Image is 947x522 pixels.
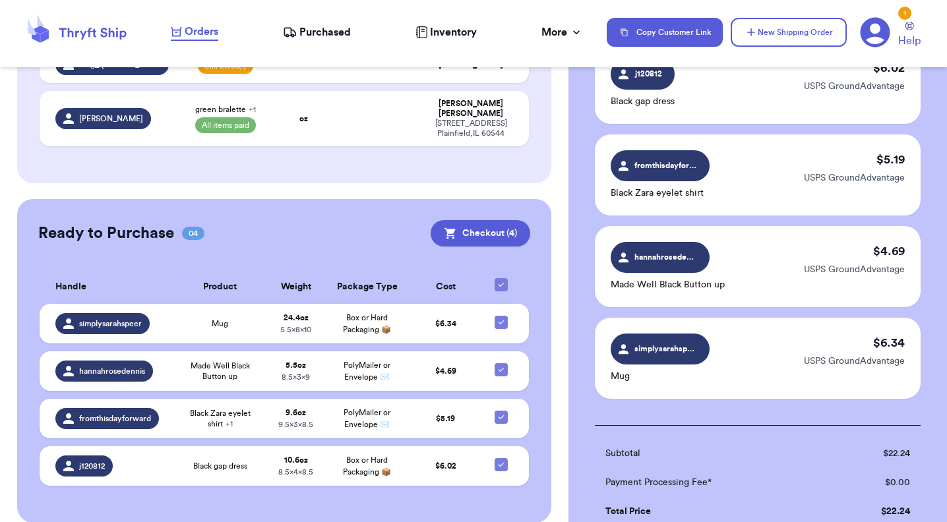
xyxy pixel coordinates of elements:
p: $ 6.34 [873,333,905,352]
span: Black Zara eyelet shirt [181,408,260,429]
p: USPS GroundAdvantage [804,80,905,93]
p: Made Well Black Button up [611,278,725,291]
th: Cost [410,270,481,304]
td: $ 22.24 [828,439,921,468]
p: $ 6.02 [873,59,905,77]
span: 5.5 x 8 x 10 [280,326,311,333]
div: [PERSON_NAME] [PERSON_NAME] [429,99,512,119]
span: Mug [212,318,228,329]
span: Orders [185,24,218,40]
button: Copy Customer Link [607,18,723,47]
span: PolyMailer or Envelope ✉️ [344,361,390,381]
span: Purchased [299,24,351,40]
span: 04 [182,227,204,240]
button: Checkout (4) [431,220,530,246]
span: PolyMailer or Envelope ✉️ [344,409,390,428]
span: All items paid [195,117,256,133]
strong: oz [299,115,308,123]
p: USPS GroundAdvantage [804,263,905,276]
p: USPS GroundAdvantage [804,171,905,185]
span: Box or Hard Packaging 📦 [343,314,391,333]
strong: 10.6 oz [284,456,308,464]
span: [PERSON_NAME] [79,113,143,124]
span: $ 6.34 [435,320,456,328]
span: j120812 [631,68,667,80]
td: Payment Processing Fee* [595,468,829,497]
a: Purchased [283,24,351,40]
span: Inventory [430,24,477,40]
a: 1 [860,17,890,47]
span: + 1 [249,105,256,113]
span: hannahrosedennis [79,366,145,376]
a: Inventory [415,24,477,40]
th: Package Type [324,270,410,304]
th: Weight [268,270,324,304]
button: New Shipping Order [731,18,847,47]
a: Help [898,22,921,49]
span: Box or Hard Packaging 📦 [343,456,391,476]
strong: 9.6 oz [286,409,306,417]
p: Mug [611,370,710,383]
span: Handle [55,280,86,294]
span: 8.5 x 4 x 8.5 [278,468,313,476]
span: simplysarahspeer [79,318,142,329]
h2: Ready to Purchase [38,223,174,244]
span: hannahrosedennis [634,251,697,263]
span: $ 4.69 [435,367,456,375]
span: Black gap dress [193,461,247,471]
p: Black Zara eyelet shirt [611,187,710,200]
span: fromthisdayforward [79,413,151,424]
p: $ 5.19 [876,150,905,169]
span: $ 5.19 [436,415,455,422]
a: Orders [171,24,218,41]
span: green bralette [195,104,256,115]
p: USPS GroundAdvantage [804,355,905,368]
span: Help [898,33,921,49]
p: $ 4.69 [873,242,905,260]
span: 8.5 x 3 x 9 [282,373,310,381]
td: $ 0.00 [828,468,921,497]
div: [STREET_ADDRESS] Plainfield , IL 60544 [429,119,512,138]
span: simplysarahspeer [634,343,697,355]
th: Product [173,270,268,304]
span: fromthisdayforward [634,159,697,171]
p: Black gap dress [611,95,675,108]
span: j120812 [79,461,105,471]
strong: 24.4 oz [284,314,309,322]
td: Subtotal [595,439,829,468]
span: 9.5 x 3 x 8.5 [278,420,313,428]
span: Made Well Black Button up [181,361,260,382]
span: $ 6.02 [435,462,456,470]
div: 1 [898,7,911,20]
span: + 1 [226,420,233,428]
strong: 5.5 oz [286,361,306,369]
div: More [541,24,583,40]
